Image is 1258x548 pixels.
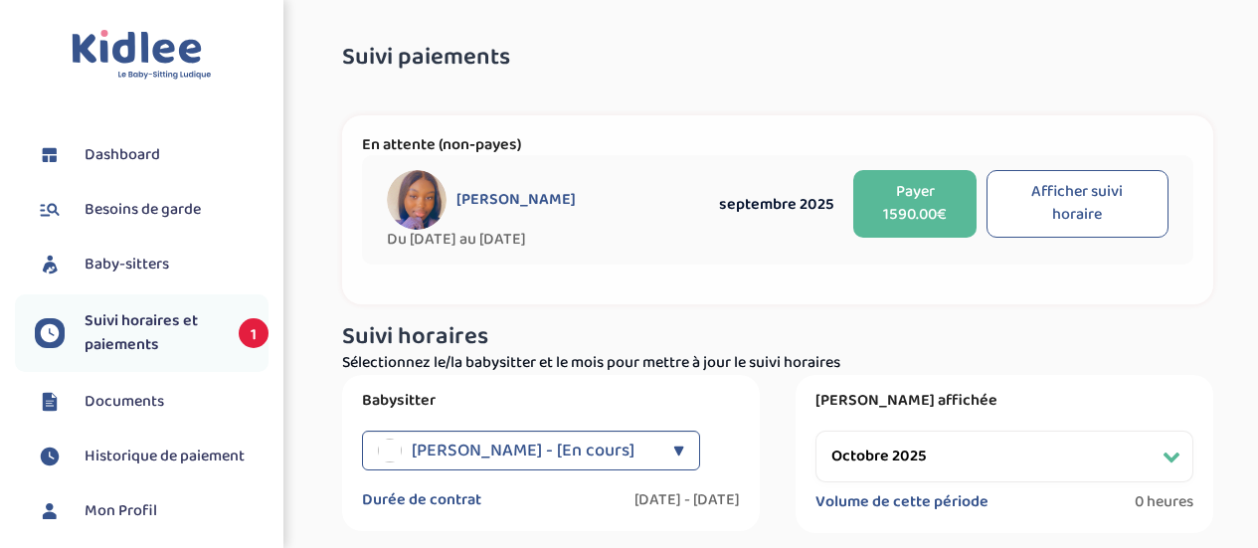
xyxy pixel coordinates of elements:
label: [DATE] - [DATE] [634,490,740,510]
span: [PERSON_NAME] - [En cours] [412,431,634,470]
div: ▼ [673,431,684,470]
span: Mon Profil [85,499,157,523]
span: Suivi horaires et paiements [85,309,219,357]
label: Volume de cette période [815,492,988,512]
a: Suivi horaires et paiements 1 [35,309,269,357]
span: Dashboard [85,143,160,167]
p: En attente (non-payes) [362,135,1193,155]
span: Baby-sitters [85,253,169,276]
label: [PERSON_NAME] affichée [815,391,1193,411]
img: profil.svg [35,496,65,526]
span: 1 [239,318,269,348]
img: besoin.svg [35,195,65,225]
a: Baby-sitters [35,250,269,279]
span: Du [DATE] au [DATE] [387,230,709,250]
div: septembre 2025 [709,192,844,217]
img: dashboard.svg [35,140,65,170]
p: Sélectionnez le/la babysitter et le mois pour mettre à jour le suivi horaires [342,351,1213,375]
h3: Suivi horaires [342,324,1213,350]
a: Dashboard [35,140,269,170]
span: 0 heures [1135,492,1193,512]
img: logo.svg [72,30,212,81]
span: Suivi paiements [342,45,510,71]
label: Babysitter [362,391,740,411]
img: avatar [387,170,447,230]
img: babysitters.svg [35,250,65,279]
button: Payer 1590.00€ [853,170,977,238]
a: Besoins de garde [35,195,269,225]
span: [PERSON_NAME] [456,190,576,210]
img: documents.svg [35,387,65,417]
img: suivihoraire.svg [35,442,65,471]
label: Durée de contrat [362,490,481,510]
a: Mon Profil [35,496,269,526]
img: suivihoraire.svg [35,318,65,348]
a: Documents [35,387,269,417]
a: Historique de paiement [35,442,269,471]
button: Afficher suivi horaire [987,170,1168,238]
span: Documents [85,390,164,414]
span: Historique de paiement [85,445,245,468]
span: Besoins de garde [85,198,201,222]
